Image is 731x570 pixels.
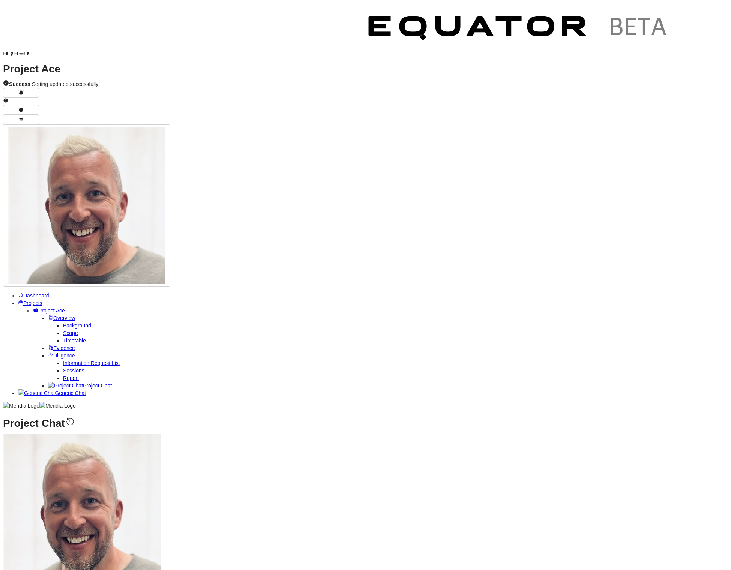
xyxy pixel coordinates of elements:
[53,345,75,351] span: Evidence
[63,330,78,336] a: Scope
[9,81,98,87] span: Setting updated successfully
[23,292,49,298] span: Dashboard
[38,307,65,313] span: Project Ace
[55,390,86,396] span: Generic Chat
[29,3,356,56] img: Customer Logo
[18,389,55,397] img: Generic Chat
[39,402,76,409] img: Meridia Logo
[18,300,42,306] a: Projects
[63,322,91,328] a: Background
[23,300,42,306] span: Projects
[63,337,86,343] a: Timetable
[9,81,30,87] strong: Success
[18,390,86,396] a: Generic ChatGeneric Chat
[53,352,75,358] span: Diligence
[18,292,49,298] a: Dashboard
[48,382,83,389] img: Project Chat
[356,3,682,56] img: Customer Logo
[63,367,84,373] a: Sessions
[63,375,79,381] a: Report
[63,360,120,366] a: Information Request List
[48,352,75,358] a: Diligence
[48,345,75,351] a: Evidence
[48,315,75,321] a: Overview
[8,127,165,284] img: Profile Icon
[53,315,75,321] span: Overview
[48,382,112,388] a: Project ChatProject Chat
[83,382,112,388] span: Project Chat
[3,65,728,73] h1: Project Ace
[33,307,65,313] a: Project Ace
[3,416,728,427] h1: Project Chat
[3,402,39,409] img: Meridia Logo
